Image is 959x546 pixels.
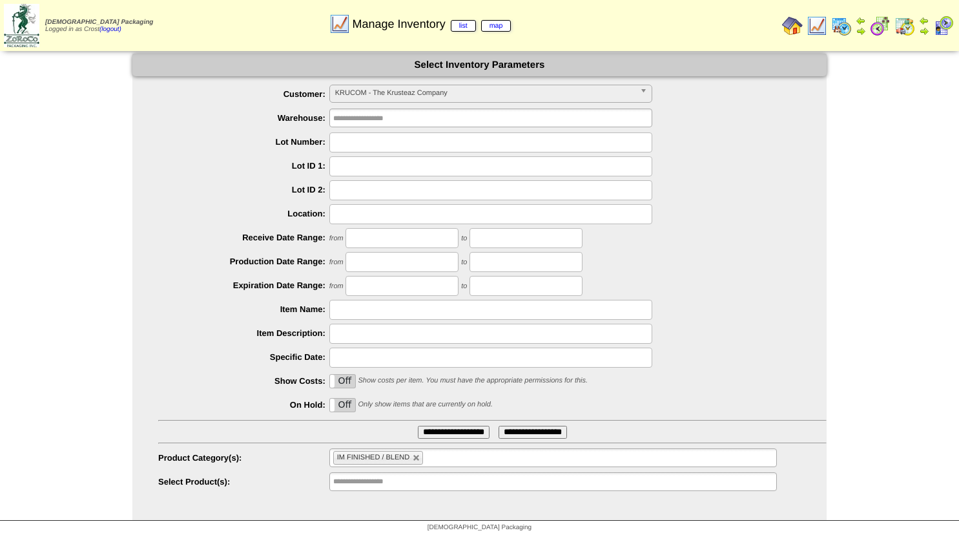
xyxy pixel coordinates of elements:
[158,477,329,487] label: Select Product(s):
[158,113,329,123] label: Warehouse:
[335,85,635,101] span: KRUCOM - The Krusteaz Company
[158,280,329,290] label: Expiration Date Range:
[870,16,891,36] img: calendarblend.gif
[45,19,153,26] span: [DEMOGRAPHIC_DATA] Packaging
[158,328,329,338] label: Item Description:
[451,20,476,32] a: list
[831,16,852,36] img: calendarprod.gif
[329,374,356,388] div: OnOff
[329,14,350,34] img: line_graph.gif
[428,524,531,531] span: [DEMOGRAPHIC_DATA] Packaging
[329,258,344,266] span: from
[358,401,492,408] span: Only show items that are currently on hold.
[856,26,866,36] img: arrowright.gif
[99,26,121,33] a: (logout)
[919,26,929,36] img: arrowright.gif
[158,185,329,194] label: Lot ID 2:
[337,454,409,461] span: IM FINISHED / BLEND
[158,161,329,171] label: Lot ID 1:
[782,16,803,36] img: home.gif
[919,16,929,26] img: arrowleft.gif
[158,233,329,242] label: Receive Date Range:
[158,400,329,410] label: On Hold:
[158,453,329,463] label: Product Category(s):
[358,377,588,384] span: Show costs per item. You must have the appropriate permissions for this.
[894,16,915,36] img: calendarinout.gif
[461,282,467,290] span: to
[158,89,329,99] label: Customer:
[807,16,827,36] img: line_graph.gif
[158,304,329,314] label: Item Name:
[461,235,467,242] span: to
[856,16,866,26] img: arrowleft.gif
[330,375,355,388] label: Off
[158,137,329,147] label: Lot Number:
[329,282,344,290] span: from
[158,352,329,362] label: Specific Date:
[158,209,329,218] label: Location:
[158,376,329,386] label: Show Costs:
[45,19,153,33] span: Logged in as Crost
[933,16,954,36] img: calendarcustomer.gif
[4,4,39,47] img: zoroco-logo-small.webp
[132,54,827,76] div: Select Inventory Parameters
[330,399,355,412] label: Off
[461,258,467,266] span: to
[353,17,511,31] span: Manage Inventory
[158,257,329,266] label: Production Date Range:
[329,398,356,412] div: OnOff
[481,20,511,32] a: map
[329,235,344,242] span: from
